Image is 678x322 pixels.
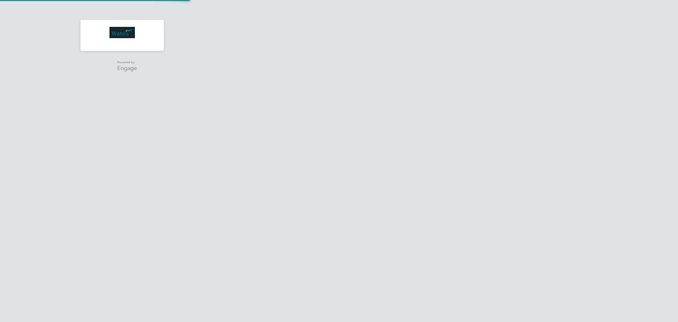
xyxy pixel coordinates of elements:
span: Powered by [117,59,137,65]
a: Go to home page [89,27,155,38]
span: Engage [117,65,137,71]
img: wates-logo-retina.png [109,27,135,38]
a: Powered byEngage [107,59,137,71]
nav: Main navigation [81,20,164,51]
